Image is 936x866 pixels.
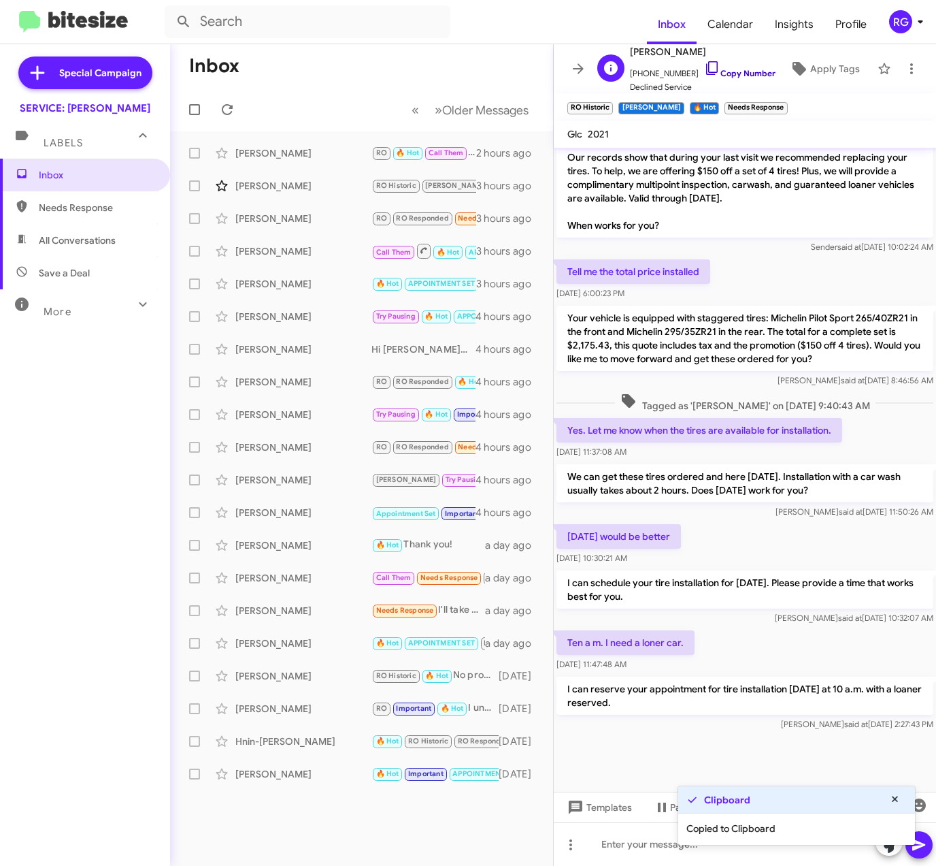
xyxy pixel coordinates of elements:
[615,393,875,413] span: Tagged as '[PERSON_NAME]' on [DATE] 9:40:43 AM
[235,277,371,291] div: [PERSON_NAME]
[476,179,542,193] div: 3 hours ago
[778,57,871,81] button: Apply Tags
[376,573,412,582] span: Call Them
[235,669,371,683] div: [PERSON_NAME]
[235,244,371,258] div: [PERSON_NAME]
[556,571,933,609] p: I can schedule your tire installation for [DATE]. Please provide a time that works best for you.
[425,181,486,190] span: [PERSON_NAME]
[376,475,437,484] span: [PERSON_NAME]
[556,418,842,443] p: Yes. Let me know when the tires are available for installation.
[44,137,83,149] span: Labels
[458,377,481,386] span: 🔥 Hot
[371,439,475,455] div: Hi [PERSON_NAME], Are you able to give me a call when you get the chance. I have availability aft...
[556,447,626,457] span: [DATE] 11:37:08 AM
[376,639,399,647] span: 🔥 Hot
[376,509,436,518] span: Appointment Set
[408,639,475,647] span: APPOINTMENT SET
[235,146,371,160] div: [PERSON_NAME]
[376,312,416,321] span: Try Pausing
[556,306,933,371] p: Your vehicle is equipped with staggered tires: Michelin Pilot Sport 265/40ZR21 in the front and M...
[630,80,775,94] span: Declined Service
[618,102,684,114] small: [PERSON_NAME]
[59,66,141,80] span: Special Campaign
[475,375,542,389] div: 4 hours ago
[475,342,542,356] div: 4 hours ago
[371,308,475,324] div: That car was already turned in
[235,342,371,356] div: [PERSON_NAME]
[396,148,419,157] span: 🔥 Hot
[764,5,824,44] a: Insights
[376,769,399,778] span: 🔥 Hot
[775,613,933,623] span: [PERSON_NAME] [DATE] 10:32:07 AM
[376,214,387,223] span: RO
[476,146,542,160] div: 2 hours ago
[704,68,775,78] a: Copy Number
[630,44,775,60] span: [PERSON_NAME]
[588,128,609,140] span: 2021
[235,375,371,389] div: [PERSON_NAME]
[235,310,371,323] div: [PERSON_NAME]
[408,279,475,288] span: APPOINTMENT SET
[376,148,387,157] span: RO
[20,101,150,115] div: SERVICE: [PERSON_NAME]
[485,637,542,650] div: a day ago
[396,704,431,713] span: Important
[690,102,719,114] small: 🔥 Hot
[499,669,542,683] div: [DATE]
[39,234,116,247] span: All Conversations
[403,96,427,124] button: Previous
[442,103,529,118] span: Older Messages
[697,5,764,44] a: Calendar
[811,242,933,252] span: Sender [DATE] 10:02:24 AM
[235,440,371,454] div: [PERSON_NAME]
[235,179,371,193] div: [PERSON_NAME]
[376,181,416,190] span: RO Historic
[376,737,399,745] span: 🔥 Hot
[44,306,71,318] span: More
[499,735,542,748] div: [DATE]
[235,539,371,552] div: [PERSON_NAME]
[235,212,371,225] div: [PERSON_NAME]
[404,96,537,124] nav: Page navigation example
[376,279,399,288] span: 🔥 Hot
[376,704,387,713] span: RO
[235,735,371,748] div: Hnin-[PERSON_NAME]
[556,464,933,502] p: We can get these tires ordered and here [DATE]. Installation with a car wash usually takes about ...
[476,277,542,291] div: 3 hours ago
[824,5,877,44] a: Profile
[556,630,695,655] p: Ten a m. I need a loner car.
[485,604,542,618] div: a day ago
[39,201,154,214] span: Needs Response
[556,677,933,715] p: I can reserve your appointment for tire installation [DATE] at 10 a.m. with a loaner reserved.
[781,719,933,729] span: [PERSON_NAME] [DATE] 2:27:43 PM
[889,10,912,33] div: RG
[475,440,542,454] div: 4 hours ago
[565,795,632,820] span: Templates
[408,737,448,745] span: RO Historic
[647,5,697,44] a: Inbox
[556,524,681,549] p: [DATE] would be better
[371,276,476,291] div: Can you confirm my appointment at 9 [DATE]? I just got a message saying I missed the appointment ...
[476,244,542,258] div: 3 hours ago
[371,570,485,586] div: Please give me a call to discuss [PHONE_NUMBER]
[567,128,582,140] span: Glc
[376,410,416,419] span: Try Pausing
[775,507,933,517] span: [PERSON_NAME] [DATE] 11:50:26 AM
[476,212,542,225] div: 3 hours ago
[235,506,371,519] div: [PERSON_NAME]
[567,102,613,114] small: RO Historic
[376,248,412,257] span: Call Them
[371,145,476,161] div: Of course! Take your time, and feel free to reach out if you have any questions or need assistanc...
[810,57,860,81] span: Apply Tags
[235,637,371,650] div: [PERSON_NAME]
[499,702,542,716] div: [DATE]
[457,312,524,321] span: APPOINTMENT SET
[458,737,539,745] span: RO Responded Historic
[371,733,499,749] div: Liked “Your appointment is set for [DATE] at 9 AM. Maintenance services typically take 1 to 3 hou...
[427,96,537,124] button: Next
[189,55,239,77] h1: Inbox
[371,210,476,226] div: Yes
[475,473,542,487] div: 4 hours ago
[778,375,933,385] span: [PERSON_NAME] [DATE] 8:46:56 AM
[18,57,152,89] a: Special Campaign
